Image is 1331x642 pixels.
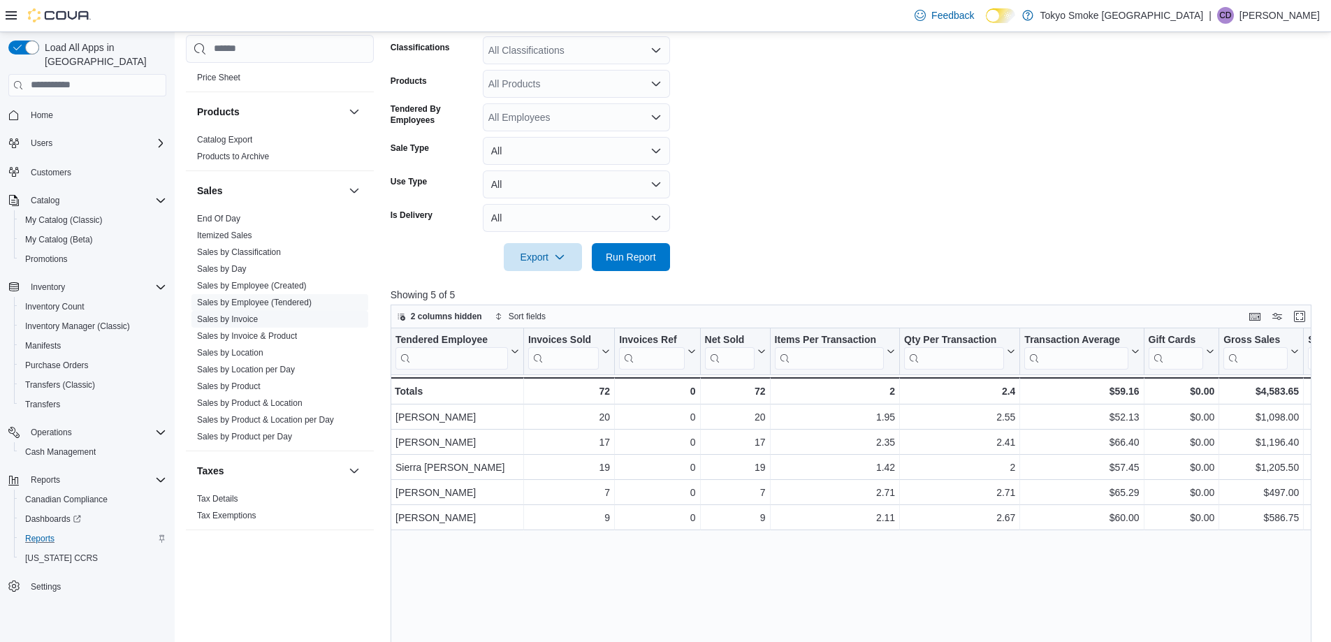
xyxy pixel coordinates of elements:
button: Inventory Count [14,297,172,316]
div: [PERSON_NAME] [395,484,519,501]
button: Users [3,133,172,153]
span: Catalog [25,192,166,209]
div: 0 [619,434,695,451]
nav: Complex example [8,99,166,633]
span: 2 columns hidden [411,311,482,322]
a: [US_STATE] CCRS [20,550,103,567]
span: Reports [25,472,166,488]
div: Gross Sales [1223,334,1288,347]
a: Customers [25,164,77,181]
a: Tax Details [197,494,238,504]
div: Invoices Ref [619,334,684,347]
button: Catalog [3,191,172,210]
span: My Catalog (Classic) [20,212,166,228]
span: Manifests [25,340,61,351]
div: 72 [704,383,765,400]
a: Products to Archive [197,152,269,161]
div: 2.35 [774,434,895,451]
a: Sales by Employee (Created) [197,281,307,291]
span: Customers [31,167,71,178]
button: Transfers (Classic) [14,375,172,395]
div: $52.13 [1024,409,1139,425]
div: 17 [704,434,765,451]
span: Manifests [20,337,166,354]
div: 17 [528,434,610,451]
span: Cash Management [20,444,166,460]
span: Sales by Classification [197,247,281,258]
div: [PERSON_NAME] [395,434,519,451]
span: Price Sheet [197,72,240,83]
button: Export [504,243,582,271]
span: Operations [31,427,72,438]
span: Sales by Location per Day [197,364,295,375]
a: Sales by Product & Location [197,398,303,408]
span: Transfers (Classic) [25,379,95,391]
div: $586.75 [1223,509,1299,526]
button: Qty Per Transaction [904,334,1015,370]
a: Dashboards [14,509,172,529]
div: 2.55 [904,409,1015,425]
a: Cash Management [20,444,101,460]
button: Manifests [14,336,172,356]
span: Reports [20,530,166,547]
button: Operations [25,424,78,441]
button: 2 columns hidden [391,308,488,325]
div: Net Sold [704,334,754,370]
div: Transaction Average [1024,334,1128,347]
div: 7 [704,484,765,501]
span: Products to Archive [197,151,269,162]
span: Sales by Product & Location [197,397,303,409]
div: $1,196.40 [1223,434,1299,451]
button: Gift Cards [1148,334,1214,370]
div: 2.11 [774,509,895,526]
a: My Catalog (Beta) [20,231,99,248]
div: Totals [395,383,519,400]
span: Tax Details [197,493,238,504]
span: Purchase Orders [20,357,166,374]
img: Cova [28,8,91,22]
a: Tax Exemptions [197,511,256,520]
div: Invoices Ref [619,334,684,370]
a: Catalog Export [197,135,252,145]
div: Tendered Employee [395,334,508,347]
button: Net Sold [704,334,765,370]
button: Operations [3,423,172,442]
div: 72 [528,383,610,400]
a: Promotions [20,251,73,268]
span: Transfers (Classic) [20,377,166,393]
div: 2 [774,383,895,400]
button: Canadian Compliance [14,490,172,509]
div: 7 [528,484,610,501]
div: 0 [619,409,695,425]
button: Home [3,105,172,125]
span: Sort fields [509,311,546,322]
button: Keyboard shortcuts [1246,308,1263,325]
div: Items Per Transaction [774,334,884,370]
span: Inventory Manager (Classic) [20,318,166,335]
span: Canadian Compliance [25,494,108,505]
div: Items Per Transaction [774,334,884,347]
p: Tokyo Smoke [GEOGRAPHIC_DATA] [1040,7,1204,24]
div: Taxes [186,490,374,530]
div: 9 [528,509,610,526]
span: My Catalog (Beta) [20,231,166,248]
a: Sales by Product [197,381,261,391]
span: Reports [25,533,54,544]
span: Settings [25,578,166,595]
span: Run Report [606,250,656,264]
span: Operations [25,424,166,441]
label: Products [391,75,427,87]
label: Sale Type [391,143,429,154]
span: Washington CCRS [20,550,166,567]
div: 0 [619,383,695,400]
span: Promotions [20,251,166,268]
a: Sales by Location [197,348,263,358]
a: My Catalog (Classic) [20,212,108,228]
label: Classifications [391,42,450,53]
span: Catalog [31,195,59,206]
a: Canadian Compliance [20,491,113,508]
span: Sales by Invoice [197,314,258,325]
div: 20 [704,409,765,425]
a: Feedback [909,1,980,29]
